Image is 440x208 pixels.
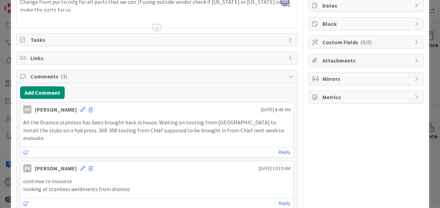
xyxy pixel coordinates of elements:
[261,106,291,113] span: [DATE] 8:48 AM
[279,148,291,157] a: Reply
[279,199,291,208] a: Reply
[30,54,285,62] span: Links
[322,93,411,101] span: Metrics
[20,86,65,99] button: Add Comment
[23,105,31,114] div: DN
[322,1,411,10] span: Dates
[259,165,291,172] span: [DATE] 10:19 AM
[322,20,411,28] span: Block
[23,164,31,172] div: DN
[35,164,77,172] div: [PERSON_NAME]
[360,39,372,46] span: ( 0/0 )
[30,36,285,44] span: Tasks
[322,75,411,83] span: Mirrors
[322,56,411,65] span: Attachments
[61,73,67,80] span: ( 3 )
[23,185,291,193] p: looking at stainless weldments from dramco
[322,38,411,46] span: Custom Fields
[23,119,291,142] p: All the Dramco stainless has been brought back in house. Waiting on tooling from [GEOGRAPHIC_DATA...
[23,177,291,185] p: continue to insource
[30,72,285,81] span: Comments
[35,105,77,114] div: [PERSON_NAME]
